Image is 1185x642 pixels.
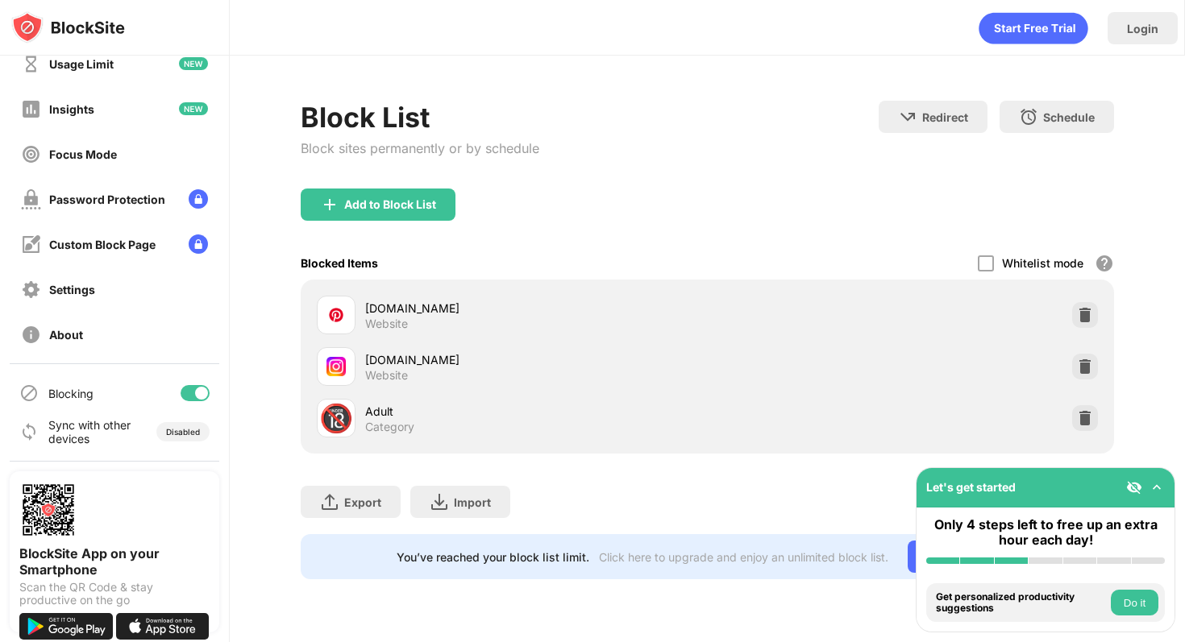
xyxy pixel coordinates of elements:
[319,402,353,435] div: 🔞
[397,550,589,564] div: You’ve reached your block list limit.
[19,545,210,578] div: BlockSite App on your Smartphone
[1111,590,1158,615] button: Do it
[301,101,539,134] div: Block List
[926,517,1165,548] div: Only 4 steps left to free up an extra hour each day!
[365,420,414,434] div: Category
[49,102,94,116] div: Insights
[21,234,41,255] img: customize-block-page-off.svg
[19,581,210,607] div: Scan the QR Code & stay productive on the go
[926,480,1016,494] div: Let's get started
[179,102,208,115] img: new-icon.svg
[21,325,41,345] img: about-off.svg
[936,591,1107,615] div: Get personalized productivity suggestions
[301,256,378,270] div: Blocked Items
[1043,110,1095,124] div: Schedule
[344,495,381,509] div: Export
[979,12,1088,44] div: animation
[49,328,83,342] div: About
[19,422,39,441] img: sync-icon.svg
[21,280,41,300] img: settings-off.svg
[908,541,1018,573] div: Go Unlimited
[301,140,539,156] div: Block sites permanently or by schedule
[1002,256,1083,270] div: Whitelist mode
[179,57,208,70] img: new-icon.svg
[19,481,77,539] img: options-page-qr-code.png
[49,193,165,206] div: Password Protection
[166,427,200,437] div: Disabled
[49,57,114,71] div: Usage Limit
[19,613,113,640] img: get-it-on-google-play.svg
[365,403,707,420] div: Adult
[11,11,125,43] img: logo-blocksite.svg
[326,357,346,376] img: favicons
[365,317,408,331] div: Website
[344,198,436,211] div: Add to Block List
[19,383,39,403] img: blocking-icon.svg
[599,550,888,564] div: Click here to upgrade and enjoy an unlimited block list.
[922,110,968,124] div: Redirect
[49,283,95,296] div: Settings
[189,234,208,254] img: lock-menu.svg
[365,300,707,317] div: [DOMAIN_NAME]
[1126,479,1142,495] img: eye-not-visible.svg
[116,613,210,640] img: download-on-the-app-store.svg
[21,99,41,119] img: insights-off.svg
[48,418,131,445] div: Sync with other devices
[454,495,491,509] div: Import
[21,189,41,209] img: password-protection-off.svg
[48,387,94,400] div: Blocking
[49,147,117,161] div: Focus Mode
[49,238,156,251] div: Custom Block Page
[189,189,208,209] img: lock-menu.svg
[326,305,346,325] img: favicons
[1149,479,1165,495] img: omni-setup-toggle.svg
[21,144,41,164] img: focus-off.svg
[21,54,41,74] img: time-usage-off.svg
[1127,22,1158,35] div: Login
[365,351,707,368] div: [DOMAIN_NAME]
[365,368,408,383] div: Website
